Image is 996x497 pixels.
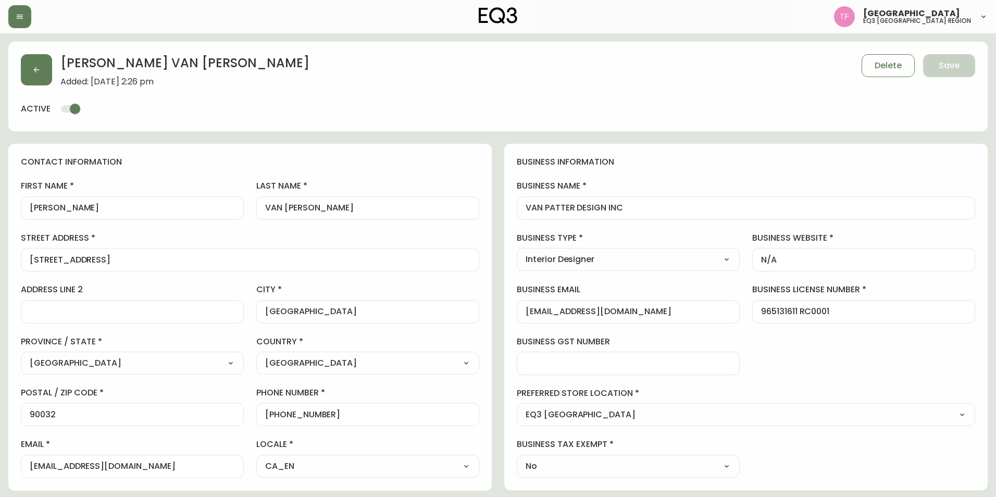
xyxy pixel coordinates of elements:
[761,255,966,265] input: https://www.designshop.com
[517,232,740,244] label: business type
[21,156,479,168] h4: contact information
[517,284,740,295] label: business email
[834,6,855,27] img: 971393357b0bdd4f0581b88529d406f6
[21,387,244,399] label: postal / zip code
[517,439,740,450] label: business tax exempt
[21,103,51,115] h4: active
[517,388,975,399] label: preferred store location
[256,387,479,399] label: phone number
[60,54,309,77] h2: [PERSON_NAME] VAN [PERSON_NAME]
[21,232,479,244] label: street address
[256,284,479,295] label: city
[21,336,244,347] label: province / state
[862,54,915,77] button: Delete
[21,284,244,295] label: address line 2
[60,77,309,86] span: Added: [DATE] 2:26 pm
[256,180,479,192] label: last name
[863,9,960,18] span: [GEOGRAPHIC_DATA]
[752,232,975,244] label: business website
[517,180,975,192] label: business name
[256,439,479,450] label: locale
[21,180,244,192] label: first name
[517,156,975,168] h4: business information
[256,336,479,347] label: country
[479,7,517,24] img: logo
[752,284,975,295] label: business license number
[21,439,244,450] label: email
[863,18,971,24] h5: eq3 [GEOGRAPHIC_DATA] region
[875,60,902,71] span: Delete
[517,336,740,347] label: business gst number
